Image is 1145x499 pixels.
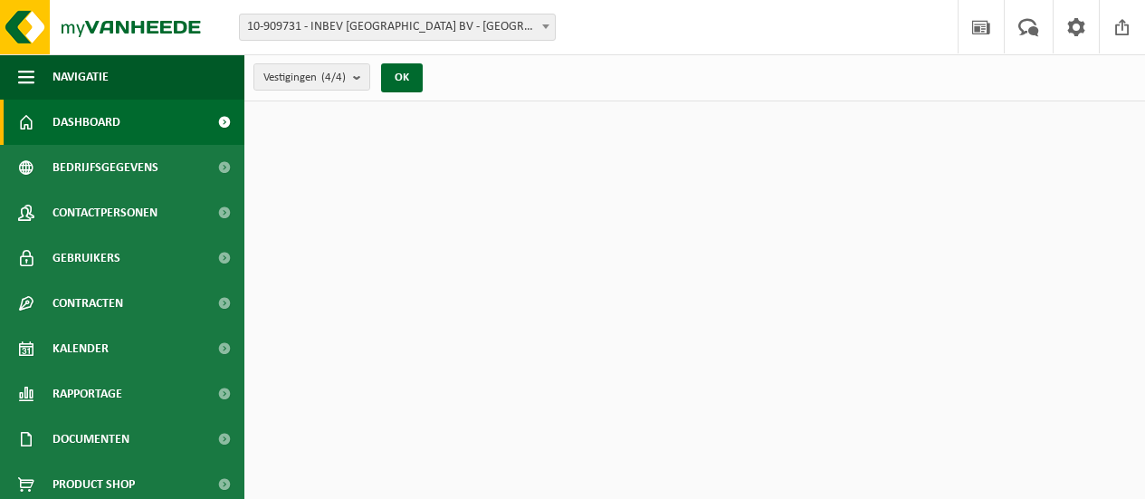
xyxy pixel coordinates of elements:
[52,145,158,190] span: Bedrijfsgegevens
[52,54,109,100] span: Navigatie
[52,371,122,417] span: Rapportage
[52,281,123,326] span: Contracten
[52,190,157,235] span: Contactpersonen
[52,326,109,371] span: Kalender
[240,14,555,40] span: 10-909731 - INBEV BELGIUM BV - ANDERLECHT
[321,72,346,83] count: (4/4)
[253,63,370,91] button: Vestigingen(4/4)
[52,100,120,145] span: Dashboard
[381,63,423,92] button: OK
[52,235,120,281] span: Gebruikers
[52,417,129,462] span: Documenten
[263,64,346,91] span: Vestigingen
[239,14,556,41] span: 10-909731 - INBEV BELGIUM BV - ANDERLECHT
